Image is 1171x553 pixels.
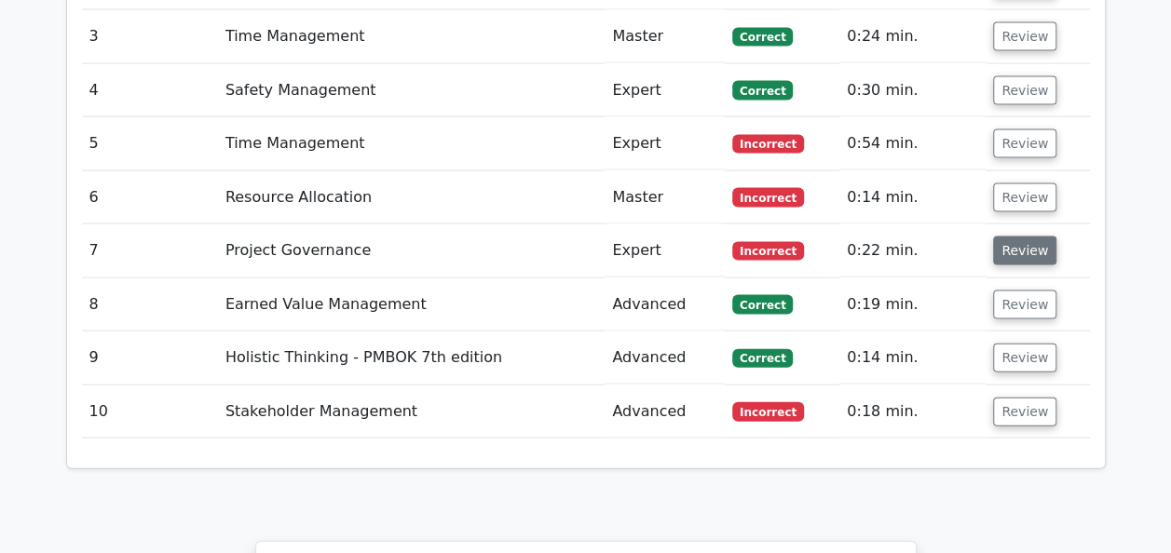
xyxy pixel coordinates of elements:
[605,224,725,277] td: Expert
[839,117,986,170] td: 0:54 min.
[82,64,218,117] td: 4
[839,224,986,277] td: 0:22 min.
[732,295,793,314] span: Correct
[218,385,605,438] td: Stakeholder Management
[732,242,804,261] span: Incorrect
[839,385,986,438] td: 0:18 min.
[732,402,804,421] span: Incorrect
[605,331,725,384] td: Advanced
[732,188,804,207] span: Incorrect
[732,135,804,154] span: Incorrect
[82,10,218,63] td: 3
[993,183,1056,212] button: Review
[605,64,725,117] td: Expert
[993,344,1056,372] button: Review
[993,236,1056,265] button: Review
[218,224,605,277] td: Project Governance
[839,10,986,63] td: 0:24 min.
[82,278,218,331] td: 8
[993,129,1056,158] button: Review
[82,171,218,224] td: 6
[732,349,793,368] span: Correct
[993,22,1056,51] button: Review
[839,171,986,224] td: 0:14 min.
[605,385,725,438] td: Advanced
[993,398,1056,426] button: Review
[732,28,793,47] span: Correct
[218,171,605,224] td: Resource Allocation
[605,10,725,63] td: Master
[605,278,725,331] td: Advanced
[218,331,605,384] td: Holistic Thinking - PMBOK 7th edition
[732,81,793,100] span: Correct
[218,117,605,170] td: Time Management
[82,331,218,384] td: 9
[993,290,1056,319] button: Review
[605,171,725,224] td: Master
[82,224,218,277] td: 7
[839,64,986,117] td: 0:30 min.
[82,385,218,438] td: 10
[218,64,605,117] td: Safety Management
[839,331,986,384] td: 0:14 min.
[218,10,605,63] td: Time Management
[839,278,986,331] td: 0:19 min.
[605,117,725,170] td: Expert
[82,117,218,170] td: 5
[218,278,605,331] td: Earned Value Management
[993,76,1056,105] button: Review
